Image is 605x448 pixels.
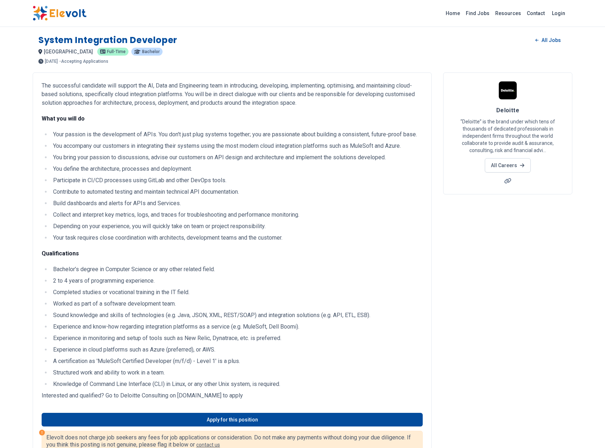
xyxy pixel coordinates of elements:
[463,8,492,19] a: Find Jobs
[51,188,423,196] li: Contribute to automated testing and maintain technical API documentation.
[51,300,423,308] li: Worked as part of a software development team.
[51,277,423,285] li: 2 to 4 years of programming experience.
[51,165,423,173] li: You define the architecture, processes and deployment.
[51,211,423,219] li: Collect and interpret key metrics, logs, and traces for troubleshooting and performance monitoring.
[452,118,563,154] p: “Deloitte” is the brand under which tens of thousands of dedicated professionals in independent f...
[51,322,423,331] li: Experience and know-how regarding integration platforms as a service (e.g. MuleSoft, Dell Boomi).
[548,6,569,20] a: Login
[42,391,423,400] p: Interested and qualified? Go to Deloitte Consulting on [DOMAIN_NAME] to apply
[51,130,423,139] li: Your passion is the development of APIs. You don't just plug systems together; you are passionate...
[51,142,423,150] li: You accompany our customers in integrating their systems using the most modern cloud integration ...
[59,59,108,63] p: - Accepting Applications
[524,8,548,19] a: Contact
[51,357,423,366] li: A certification as 'MuleSoft Certified Developer (m/f/d) - Level 1' is a plus.
[42,250,79,257] strong: Qualifications
[51,176,423,185] li: Participate in CI/CD processes using GitLab and other DevOps tools.
[499,81,517,99] img: Deloitte
[107,49,126,54] span: Full-time
[51,234,423,242] li: Your task requires close coordination with architects, development teams and the customer.
[51,288,423,297] li: Completed studies or vocational training in the IT field.
[51,153,423,162] li: You bring your passion to discussions, advise our customers on API design and architecture and im...
[443,8,463,19] a: Home
[51,380,423,388] li: Knowledge of Command Line Interface (CLI) in Linux, or any other Unix system, is required.
[45,59,58,63] span: [DATE]
[51,222,423,231] li: Depending on your experience, you will quickly take on team or project responsibility.
[51,199,423,208] li: Build dashboards and alerts for APIs and Services.
[51,265,423,274] li: Bachelor’s degree in Computer Science or any other related field.
[485,158,530,173] a: All Careers
[51,311,423,320] li: Sound knowledge and skills of technologies (e.g. Java, JSON, XML, REST/SOAP) and integration solu...
[33,6,86,21] img: Elevolt
[42,115,85,122] strong: What you will do
[38,34,177,46] h1: System Integration Developer
[51,334,423,343] li: Experience in monitoring and setup of tools such as New Relic, Dynatrace, etc. is preferred.
[51,345,423,354] li: Experience in cloud platforms such as Azure (preferred), or AWS.
[51,368,423,377] li: Structured work and ability to work in a team.
[492,8,524,19] a: Resources
[44,49,93,55] span: [GEOGRAPHIC_DATA]
[530,35,567,46] a: All Jobs
[196,442,220,448] a: contact us
[496,107,520,114] span: Deloitte
[42,413,423,426] a: Apply for this position
[42,81,423,107] p: The successful candidate will support the AI, Data and Engineering team in introducing, developin...
[142,49,160,54] span: Bachelor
